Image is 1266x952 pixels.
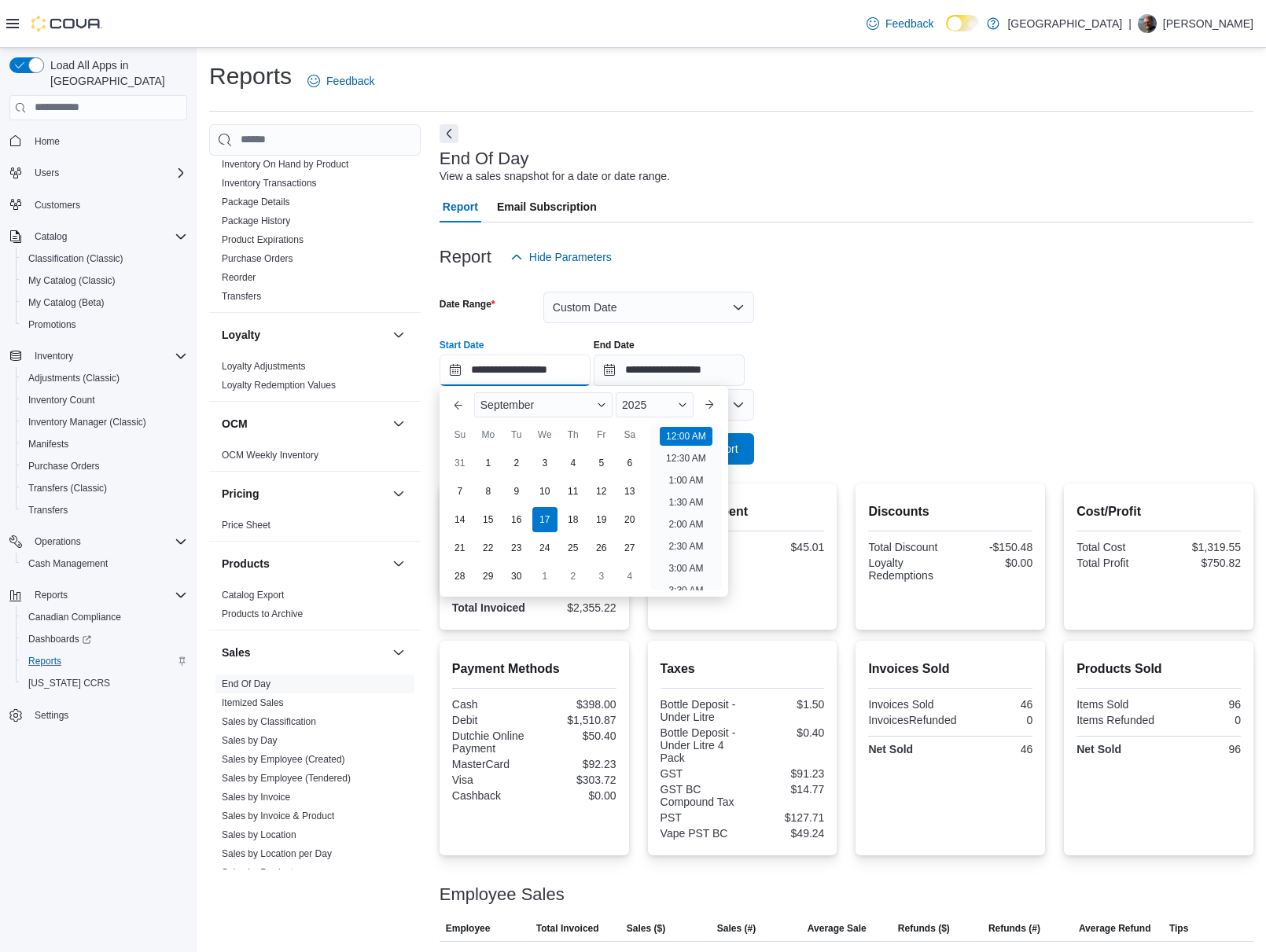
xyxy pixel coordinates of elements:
[28,532,187,551] span: Operations
[1076,557,1155,569] div: Total Profit
[222,327,260,343] h3: Loyalty
[476,422,501,447] div: Mo
[22,652,68,671] a: Reports
[222,716,316,727] a: Sales by Classification
[446,392,471,417] button: Previous Month
[543,292,754,323] button: Custom Date
[35,135,60,148] span: Home
[561,479,586,504] div: day-11
[504,241,618,273] button: Hide Parameters
[476,507,501,532] div: day-15
[222,215,290,226] a: Package History
[661,767,739,780] div: GST
[209,61,292,92] h1: Reports
[222,520,270,531] a: Price Sheet
[745,726,824,739] div: $0.40
[497,191,597,222] span: Email Subscription
[537,730,616,742] div: $50.40
[1007,14,1122,33] p: [GEOGRAPHIC_DATA]
[16,477,193,499] button: Transfers (Classic)
[222,734,278,747] span: Sales by Day
[452,774,531,786] div: Visa
[326,73,374,89] span: Feedback
[222,645,386,660] button: Sales
[662,515,709,534] li: 2:00 AM
[22,391,187,410] span: Inventory Count
[16,650,193,672] button: Reports
[617,535,642,561] div: day-27
[22,271,122,290] a: My Catalog (Classic)
[589,564,614,589] div: day-3
[28,655,61,667] span: Reports
[1076,541,1155,553] div: Total Cost
[476,535,501,561] div: day-22
[16,499,193,521] button: Transfers
[16,389,193,411] button: Inventory Count
[1162,541,1241,553] div: $1,319.55
[22,435,75,454] a: Manifests
[22,608,187,627] span: Canadian Compliance
[617,564,642,589] div: day-4
[868,714,956,726] div: InvoicesRefunded
[28,586,187,605] span: Reports
[222,590,284,601] a: Catalog Export
[209,357,421,401] div: Loyalty
[16,455,193,477] button: Purchase Orders
[661,660,825,678] h2: Taxes
[9,123,187,768] nav: Complex example
[22,413,153,432] a: Inventory Manager (Classic)
[222,450,318,461] a: OCM Weekly Inventory
[222,773,351,784] a: Sales by Employee (Tendered)
[222,159,348,170] a: Inventory On Hand by Product
[3,193,193,216] button: Customers
[561,564,586,589] div: day-2
[954,557,1032,569] div: $0.00
[28,532,87,551] button: Operations
[28,196,86,215] a: Customers
[222,178,317,189] a: Inventory Transactions
[209,446,421,471] div: OCM
[28,274,116,287] span: My Catalog (Classic)
[22,315,83,334] a: Promotions
[28,611,121,623] span: Canadian Compliance
[440,149,529,168] h3: End Of Day
[389,554,408,573] button: Products
[440,248,491,266] h3: Report
[589,479,614,504] div: day-12
[28,296,105,309] span: My Catalog (Beta)
[35,230,67,243] span: Catalog
[452,660,616,678] h2: Payment Methods
[3,704,193,726] button: Settings
[954,698,1032,711] div: 46
[209,516,421,541] div: Pricing
[504,450,529,476] div: day-2
[28,416,146,428] span: Inventory Manager (Classic)
[22,249,187,268] span: Classification (Classic)
[1163,14,1253,33] p: [PERSON_NAME]
[28,347,79,366] button: Inventory
[28,164,65,182] button: Users
[3,345,193,367] button: Inventory
[28,227,73,246] button: Catalog
[22,413,187,432] span: Inventory Manager (Classic)
[28,227,187,246] span: Catalog
[222,697,284,709] span: Itemized Sales
[474,392,613,417] div: Button. Open the month selector. September is currently selected.
[662,537,709,556] li: 2:30 AM
[22,391,101,410] a: Inventory Count
[954,743,1032,755] div: 46
[962,714,1032,726] div: 0
[3,226,193,248] button: Catalog
[3,531,193,553] button: Operations
[440,355,591,386] input: Press the down key to enter a popover containing a calendar. Press the escape key to close the po...
[1076,714,1155,726] div: Items Refunded
[222,215,290,227] span: Package History
[28,394,95,406] span: Inventory Count
[222,678,270,690] span: End Of Day
[452,698,531,711] div: Cash
[222,380,336,391] a: Loyalty Redemption Values
[480,399,534,411] span: September
[222,715,316,728] span: Sales by Classification
[16,367,193,389] button: Adjustments (Classic)
[440,298,495,311] label: Date Range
